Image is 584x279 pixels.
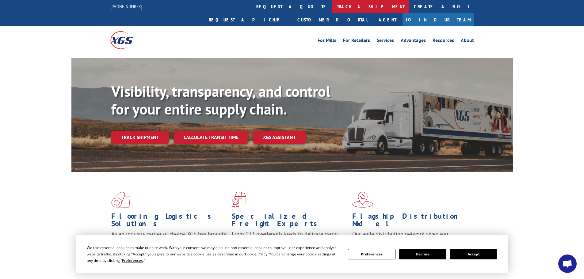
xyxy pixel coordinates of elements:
[558,254,577,273] div: Open chat
[111,213,227,230] h1: Flooring Logistics Solutions
[232,230,348,258] p: From 123 overlength loads to delicate cargo, our experienced staff knows the best way to move you...
[87,244,341,264] div: We use essential cookies to make our site work. With your consent, we may also use non-essential ...
[318,38,336,45] a: For Mills
[450,249,497,259] button: Accept
[111,82,330,119] b: Visibility, transparency, and control for your entire supply chain.
[111,192,130,208] img: xgs-icon-total-supply-chain-intelligence-red
[352,213,468,230] h1: Flagship Distribution Model
[352,230,465,245] span: Our agile distribution network gives you nationwide inventory management on demand.
[76,235,508,273] div: Cookie Consent Prompt
[433,38,454,45] a: Resources
[111,230,227,252] span: As an industry carrier of choice, XGS has brought innovation and dedication to flooring logistics...
[204,13,293,26] a: Request a pickup
[401,38,426,45] a: Advantages
[232,213,348,230] h1: Specialized Freight Experts
[293,13,372,26] a: Customer Portal
[399,249,446,259] button: Decline
[174,131,248,144] a: Calculate transit time
[377,38,394,45] a: Services
[111,131,169,144] a: Track shipment
[110,3,142,9] a: [PHONE_NUMBER]
[122,258,143,263] span: Preferences
[352,192,373,208] img: xgs-icon-flagship-distribution-model-red
[343,38,370,45] a: For Retailers
[403,13,474,26] a: Join Our Team
[372,13,403,26] a: Agent
[245,251,267,257] span: Cookie Policy
[348,249,395,259] button: Preferences
[253,131,306,144] a: XGS ASSISTANT
[232,192,246,208] img: xgs-icon-focused-on-flooring-red
[461,38,474,45] a: About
